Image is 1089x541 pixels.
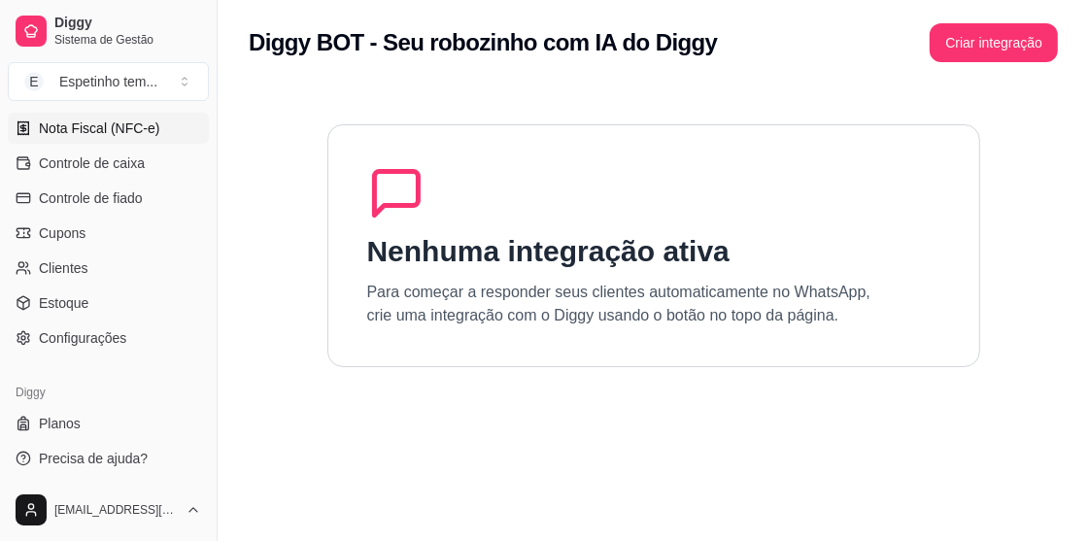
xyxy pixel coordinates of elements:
h2: Diggy BOT - Seu robozinho com IA do Diggy [249,27,718,58]
span: Controle de fiado [39,188,143,208]
h1: Nenhuma integração ativa [367,234,730,269]
a: Controle de caixa [8,148,209,179]
span: Clientes [39,258,88,278]
span: Nota Fiscal (NFC-e) [39,118,159,138]
span: Controle de caixa [39,153,145,173]
span: Planos [39,414,81,433]
span: Diggy [54,15,201,32]
a: Planos [8,408,209,439]
span: Configurações [39,328,126,348]
span: Cupons [39,223,85,243]
button: [EMAIL_ADDRESS][DOMAIN_NAME] [8,487,209,533]
button: Select a team [8,62,209,101]
a: Clientes [8,253,209,284]
a: Precisa de ajuda? [8,443,209,474]
a: Cupons [8,218,209,249]
a: Nota Fiscal (NFC-e) [8,113,209,144]
a: Controle de fiado [8,183,209,214]
div: Diggy [8,377,209,408]
div: Espetinho tem ... [59,72,157,91]
button: Criar integração [930,23,1058,62]
span: [EMAIL_ADDRESS][DOMAIN_NAME] [54,502,178,518]
span: Sistema de Gestão [54,32,201,48]
span: E [24,72,44,91]
span: Estoque [39,293,88,313]
a: DiggySistema de Gestão [8,8,209,54]
p: Para começar a responder seus clientes automaticamente no WhatsApp, crie uma integração com o Dig... [367,281,871,327]
span: Precisa de ajuda? [39,449,148,468]
a: Estoque [8,287,209,319]
a: Configurações [8,322,209,354]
